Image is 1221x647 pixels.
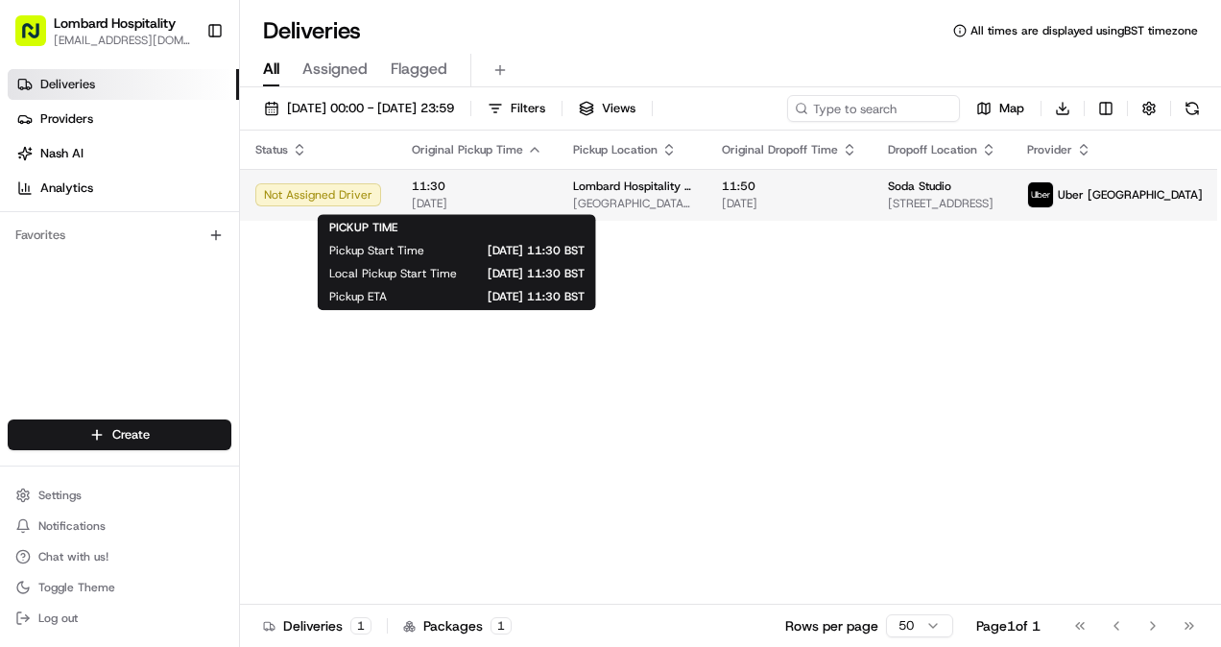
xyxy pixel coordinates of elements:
[170,348,209,364] span: [DATE]
[162,430,178,445] div: 💻
[40,145,84,162] span: Nash AI
[570,95,644,122] button: Views
[19,76,349,107] p: Welcome 👋
[298,245,349,268] button: See all
[8,513,231,539] button: Notifications
[418,289,585,304] span: [DATE] 11:30 BST
[412,142,523,157] span: Original Pickup Time
[722,179,857,194] span: 11:50
[38,549,108,564] span: Chat with us!
[19,18,58,57] img: Nash
[722,142,838,157] span: Original Dropoff Time
[159,297,166,312] span: •
[573,179,691,194] span: Lombard Hospitality - Catering
[491,617,512,635] div: 1
[60,348,156,364] span: [PERSON_NAME]
[19,330,50,361] img: Yasiru Doluwegedara
[1027,142,1072,157] span: Provider
[573,196,691,211] span: [GEOGRAPHIC_DATA], [STREET_ADDRESS]
[350,617,371,635] div: 1
[86,202,264,217] div: We're available if you need us!
[40,110,93,128] span: Providers
[488,266,585,281] span: [DATE] 11:30 BST
[38,580,115,595] span: Toggle Theme
[999,100,1024,117] span: Map
[112,426,150,443] span: Create
[511,100,545,117] span: Filters
[1179,95,1206,122] button: Refresh
[8,69,239,100] a: Deliveries
[155,420,316,455] a: 💻API Documentation
[263,616,371,635] div: Deliveries
[8,482,231,509] button: Settings
[888,142,977,157] span: Dropoff Location
[19,430,35,445] div: 📗
[38,488,82,503] span: Settings
[191,475,232,490] span: Pylon
[38,518,106,534] span: Notifications
[40,180,93,197] span: Analytics
[263,15,361,46] h1: Deliveries
[8,8,199,54] button: Lombard Hospitality[EMAIL_ADDRESS][DOMAIN_NAME]
[8,543,231,570] button: Chat with us!
[263,58,279,81] span: All
[326,188,349,211] button: Start new chat
[8,138,239,169] a: Nash AI
[888,196,996,211] span: [STREET_ADDRESS]
[86,182,315,202] div: Start new chat
[329,289,387,304] span: Pickup ETA
[135,474,232,490] a: Powered byPylon
[19,278,50,309] img: Yasiru Doluwegedara
[8,419,231,450] button: Create
[255,95,463,122] button: [DATE] 00:00 - [DATE] 23:59
[8,104,239,134] a: Providers
[976,616,1041,635] div: Page 1 of 1
[455,243,585,258] span: [DATE] 11:30 BST
[573,142,658,157] span: Pickup Location
[40,76,95,93] span: Deliveries
[8,574,231,601] button: Toggle Theme
[40,182,75,217] img: 9188753566659_6852d8bf1fb38e338040_72.png
[255,142,288,157] span: Status
[412,179,542,194] span: 11:30
[54,13,176,33] button: Lombard Hospitality
[170,297,209,312] span: [DATE]
[412,196,542,211] span: [DATE]
[181,428,308,447] span: API Documentation
[970,23,1198,38] span: All times are displayed using BST timezone
[302,58,368,81] span: Assigned
[722,196,857,211] span: [DATE]
[968,95,1033,122] button: Map
[403,616,512,635] div: Packages
[1058,187,1203,203] span: Uber [GEOGRAPHIC_DATA]
[8,173,239,204] a: Analytics
[12,420,155,455] a: 📗Knowledge Base
[787,95,960,122] input: Type to search
[329,220,397,235] span: PICKUP TIME
[8,220,231,251] div: Favorites
[479,95,554,122] button: Filters
[8,605,231,632] button: Log out
[602,100,635,117] span: Views
[60,297,156,312] span: [PERSON_NAME]
[19,249,129,264] div: Past conversations
[38,428,147,447] span: Knowledge Base
[38,611,78,626] span: Log out
[785,616,878,635] p: Rows per page
[329,243,424,258] span: Pickup Start Time
[287,100,454,117] span: [DATE] 00:00 - [DATE] 23:59
[888,179,951,194] span: Soda Studio
[1028,182,1053,207] img: uber-new-logo.jpeg
[391,58,447,81] span: Flagged
[54,33,191,48] button: [EMAIL_ADDRESS][DOMAIN_NAME]
[50,123,317,143] input: Clear
[329,266,457,281] span: Local Pickup Start Time
[159,348,166,364] span: •
[19,182,54,217] img: 1736555255976-a54dd68f-1ca7-489b-9aae-adbdc363a1c4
